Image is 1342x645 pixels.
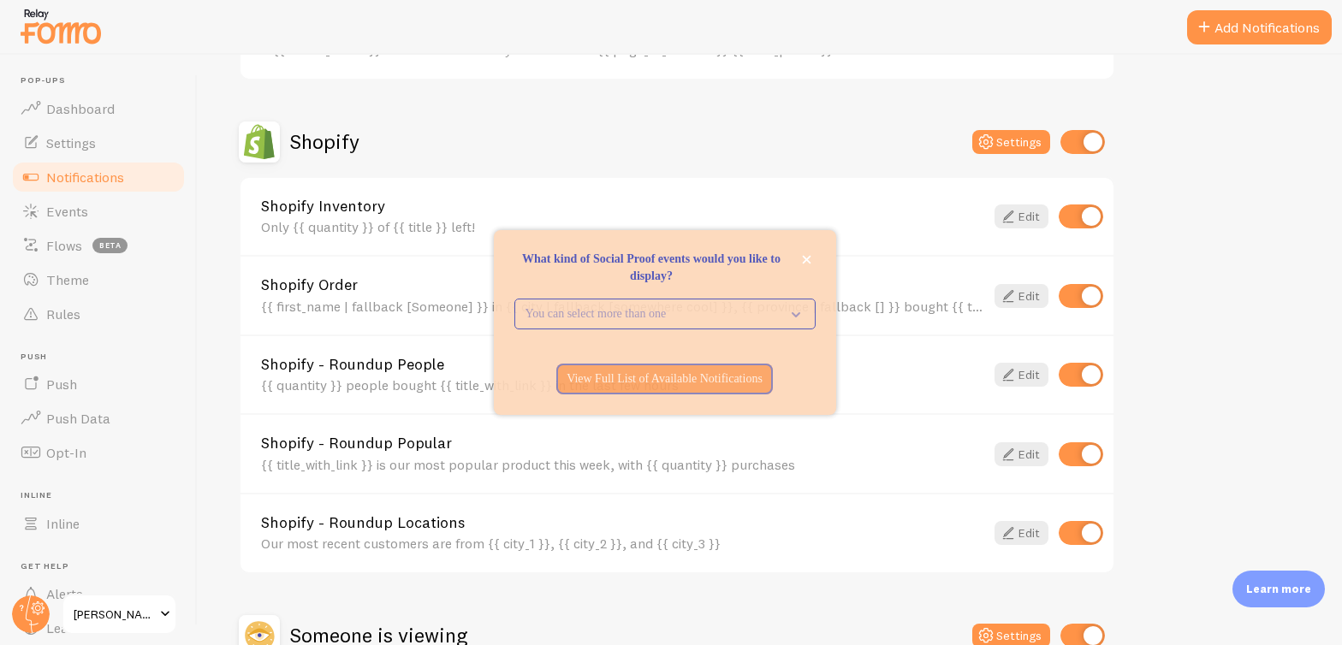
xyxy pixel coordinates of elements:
span: Push [46,376,77,393]
a: Shopify Order [261,277,984,293]
a: Theme [10,263,187,297]
a: Edit [995,284,1048,308]
a: Opt-In [10,435,187,470]
a: Flows beta [10,228,187,263]
span: Settings [46,134,96,151]
span: beta [92,238,128,253]
img: Shopify [239,121,280,163]
p: View Full List of Available Notifications [567,370,763,388]
span: Alerts [46,585,83,602]
div: {{ first_name | fallback [Someone] }} in {{ city | fallback [somewhere cool] }}, {{ province | fa... [261,299,984,314]
span: Push [21,352,187,363]
img: fomo-relay-logo-orange.svg [18,4,104,48]
span: Inline [21,490,187,501]
h2: Shopify [290,128,359,155]
span: Inline [46,515,80,532]
a: Push [10,367,187,401]
a: [PERSON_NAME] TOYS [62,594,177,635]
button: You can select more than one [514,299,816,329]
span: Notifications [46,169,124,186]
span: Dashboard [46,100,115,117]
div: Learn more [1232,571,1325,607]
p: You can select more than one [526,305,781,322]
div: What kind of Social Proof events would you like to display? [494,230,836,415]
a: Edit [995,442,1048,466]
span: Flows [46,237,82,254]
a: Shopify - Roundup People [261,357,984,372]
p: Learn more [1246,581,1311,597]
span: Get Help [21,561,187,572]
a: Shopify - Roundup Popular [261,435,984,451]
button: Settings [972,130,1050,154]
a: Notifications [10,160,187,194]
p: What kind of Social Proof events would you like to display? [514,251,816,285]
a: Dashboard [10,92,187,126]
a: Events [10,194,187,228]
a: Edit [995,363,1048,387]
a: Alerts [10,577,187,611]
span: Rules [46,305,80,322]
button: View Full List of Available Notifications [556,364,773,394]
span: Opt-In [46,444,86,461]
div: {{ quantity }} people bought {{ title_with_link }} in the last few hours [261,377,984,393]
div: {{ title_with_link }} is our most popular product this week, with {{ quantity }} purchases [261,457,984,472]
button: close, [798,251,816,269]
a: Shopify - Roundup Locations [261,515,984,530]
span: Theme [46,271,89,288]
span: [PERSON_NAME] TOYS [74,604,155,624]
span: Push Data [46,410,110,427]
div: Our most recent customers are from {{ city_1 }}, {{ city_2 }}, and {{ city_3 }} [261,536,984,551]
a: Shopify Inventory [261,198,984,214]
span: Pop-ups [21,75,187,86]
a: Edit [995,204,1048,228]
a: Push Data [10,401,187,435]
div: Only {{ quantity }} of {{ title }} left! [261,219,984,234]
span: Events [46,203,88,220]
a: Inline [10,506,187,541]
a: Edit [995,521,1048,545]
a: Rules [10,297,187,331]
a: Settings [10,126,187,160]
